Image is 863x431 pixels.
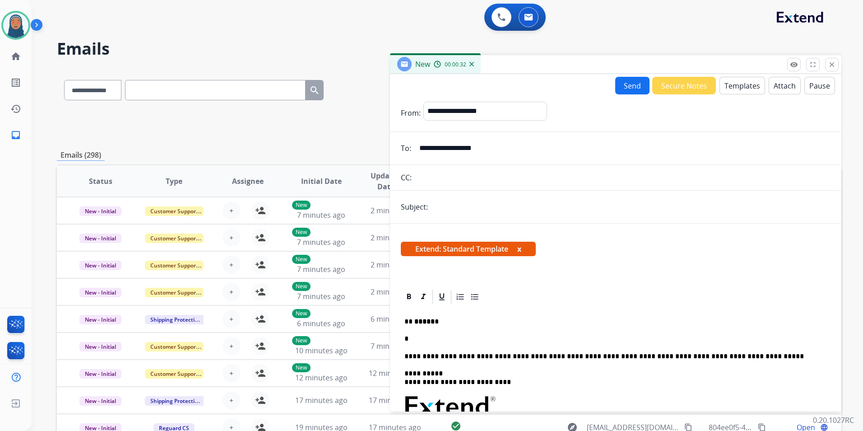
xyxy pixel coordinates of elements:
p: From: [401,108,421,118]
span: New - Initial [79,315,121,324]
div: Bullet List [468,290,482,304]
span: Updated Date [366,170,406,192]
div: Underline [435,290,449,304]
button: + [223,364,241,382]
mat-icon: fullscreen [809,61,817,69]
mat-icon: person_add [255,259,266,270]
span: 7 minutes ago [297,291,345,301]
span: 10 minutes ago [295,346,348,356]
span: 6 minutes ago [371,314,419,324]
mat-icon: person_add [255,341,266,351]
button: + [223,229,241,247]
mat-icon: person_add [255,205,266,216]
span: 7 minutes ago [297,237,345,247]
span: New - Initial [79,261,121,270]
span: Customer Support [145,288,204,297]
mat-icon: person_add [255,368,266,379]
span: Extend: Standard Template [401,242,536,256]
span: + [229,314,233,324]
p: 0.20.1027RC [813,415,854,426]
button: + [223,201,241,220]
p: New [292,336,311,345]
span: 12 minutes ago [295,373,348,383]
span: + [229,341,233,351]
span: + [229,368,233,379]
span: 2 minutes ago [371,260,419,270]
mat-icon: history [10,103,21,114]
mat-icon: home [10,51,21,62]
p: New [292,309,311,318]
button: x [517,244,521,254]
span: 6 minutes ago [297,319,345,328]
span: 7 minutes ago [371,341,419,351]
span: 2 minutes ago [371,287,419,297]
p: To: [401,143,411,154]
span: 00:00:32 [445,61,466,68]
div: Ordered List [454,290,467,304]
span: + [229,286,233,297]
span: Customer Support [145,234,204,243]
span: 17 minutes ago [295,395,348,405]
span: Customer Support [145,369,204,379]
p: New [292,201,311,210]
p: New [292,363,311,372]
span: Customer Support [145,342,204,351]
span: Shipping Protection [145,396,207,406]
mat-icon: person_add [255,314,266,324]
button: + [223,256,241,274]
mat-icon: person_add [255,395,266,406]
p: New [292,255,311,264]
p: New [292,282,311,291]
img: avatar [3,13,28,38]
span: + [229,205,233,216]
span: Status [89,176,112,187]
span: New - Initial [79,369,121,379]
span: 17 minutes ago [369,395,421,405]
p: Emails (298) [57,150,105,161]
h2: Emails [57,40,841,58]
mat-icon: person_add [255,232,266,243]
button: Attach [769,77,801,94]
span: New - Initial [79,342,121,351]
span: Type [166,176,182,187]
span: + [229,395,233,406]
mat-icon: inbox [10,130,21,141]
span: 2 minutes ago [371,233,419,243]
p: New [292,228,311,237]
button: + [223,391,241,409]
span: Customer Support [145,206,204,216]
span: 2 minutes ago [371,206,419,215]
span: 7 minutes ago [297,264,345,274]
span: + [229,259,233,270]
button: Templates [719,77,765,94]
span: Assignee [232,176,264,187]
span: New - Initial [79,206,121,216]
span: 12 minutes ago [369,368,421,378]
mat-icon: remove_red_eye [790,61,798,69]
button: + [223,283,241,301]
button: Send [615,77,650,94]
div: Italic [417,290,430,304]
mat-icon: close [828,61,836,69]
span: New - Initial [79,288,121,297]
mat-icon: list_alt [10,77,21,88]
span: 7 minutes ago [297,210,345,220]
span: Customer Support [145,261,204,270]
p: CC: [401,172,412,183]
mat-icon: person_add [255,286,266,297]
span: Shipping Protection [145,315,207,324]
span: New [415,59,430,69]
div: Bold [402,290,416,304]
span: Initial Date [301,176,342,187]
p: Subject: [401,201,428,212]
button: + [223,310,241,328]
span: + [229,232,233,243]
button: Pause [804,77,835,94]
span: New - Initial [79,234,121,243]
span: New - Initial [79,396,121,406]
button: + [223,337,241,355]
mat-icon: search [309,85,320,96]
button: Secure Notes [652,77,716,94]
